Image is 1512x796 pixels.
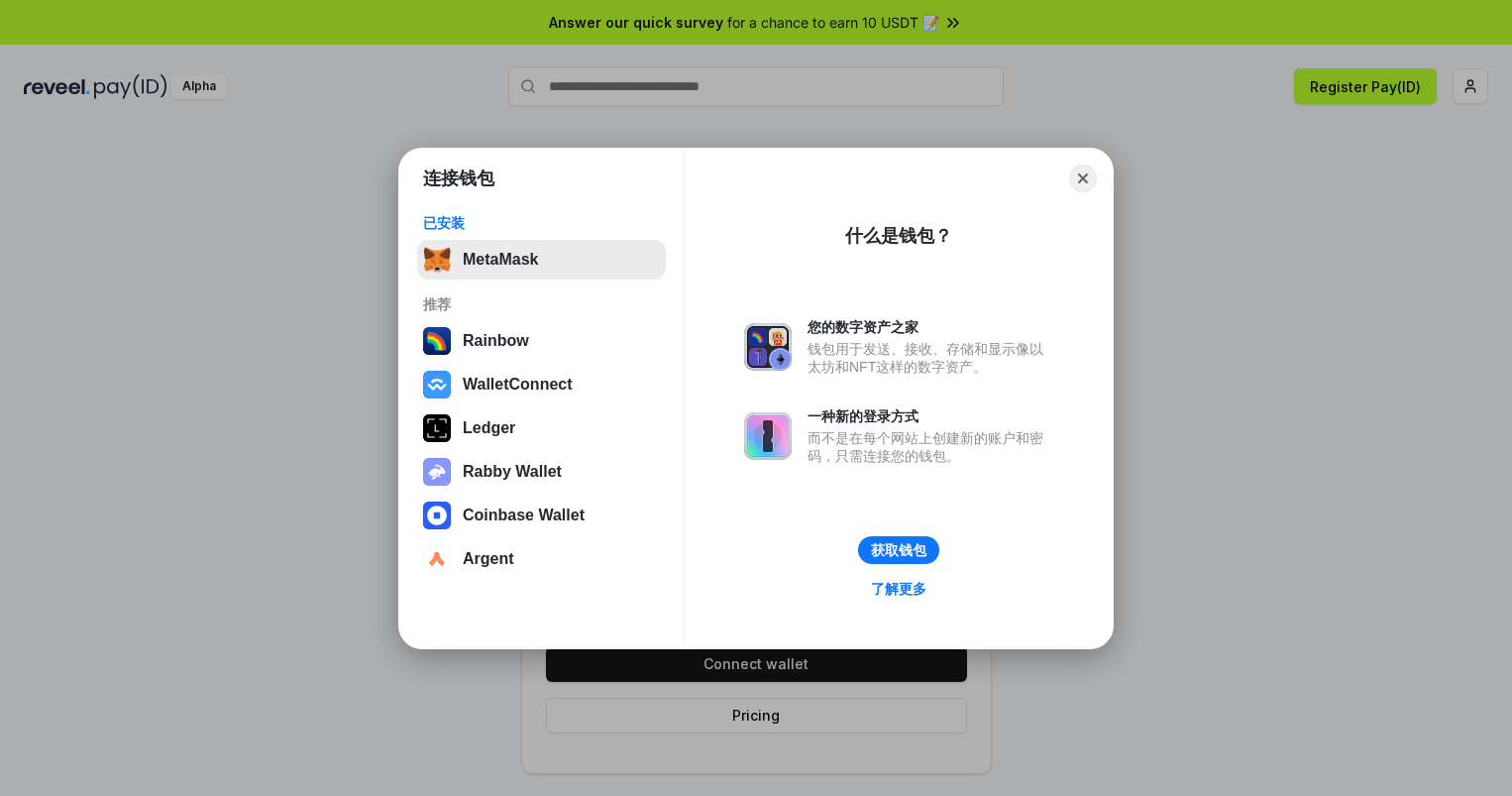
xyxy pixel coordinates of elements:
button: MetaMask [417,240,666,280]
button: Rabby Wallet [417,452,666,492]
div: Rainbow [463,332,529,350]
div: WalletConnect [463,376,573,394]
button: Rainbow [417,321,666,361]
button: Argent [417,539,666,579]
button: Coinbase Wallet [417,496,666,535]
img: svg+xml,%3Csvg%20width%3D%2228%22%20height%3D%2228%22%20viewBox%3D%220%200%2028%2028%22%20fill%3D... [423,371,451,398]
button: Close [1069,165,1097,192]
div: 什么是钱包？ [845,224,952,248]
div: 一种新的登录方式 [808,407,1053,425]
img: svg+xml,%3Csvg%20width%3D%22120%22%20height%3D%22120%22%20viewBox%3D%220%200%20120%20120%22%20fil... [423,327,451,355]
div: 推荐 [423,295,660,313]
div: Argent [463,550,514,568]
div: 了解更多 [871,580,926,598]
img: svg+xml,%3Csvg%20width%3D%2228%22%20height%3D%2228%22%20viewBox%3D%220%200%2028%2028%22%20fill%3D... [423,502,451,529]
a: 了解更多 [859,576,938,602]
img: svg+xml,%3Csvg%20xmlns%3D%22http%3A%2F%2Fwww.w3.org%2F2000%2Fsvg%22%20fill%3D%22none%22%20viewBox... [423,458,451,486]
img: svg+xml,%3Csvg%20width%3D%2228%22%20height%3D%2228%22%20viewBox%3D%220%200%2028%2028%22%20fill%3D... [423,545,451,573]
div: 而不是在每个网站上创建新的账户和密码，只需连接您的钱包。 [808,429,1053,465]
div: Coinbase Wallet [463,507,585,524]
div: 钱包用于发送、接收、存储和显示像以太坊和NFT这样的数字资产。 [808,340,1053,376]
div: 获取钱包 [871,541,926,559]
div: MetaMask [463,251,538,269]
button: Ledger [417,408,666,448]
div: Ledger [463,419,515,437]
div: 您的数字资产之家 [808,318,1053,336]
div: Rabby Wallet [463,463,562,481]
img: svg+xml,%3Csvg%20xmlns%3D%22http%3A%2F%2Fwww.w3.org%2F2000%2Fsvg%22%20fill%3D%22none%22%20viewBox... [744,323,792,371]
img: svg+xml,%3Csvg%20xmlns%3D%22http%3A%2F%2Fwww.w3.org%2F2000%2Fsvg%22%20width%3D%2228%22%20height%3... [423,414,451,442]
img: svg+xml,%3Csvg%20fill%3D%22none%22%20height%3D%2233%22%20viewBox%3D%220%200%2035%2033%22%20width%... [423,246,451,274]
button: 获取钱包 [858,536,939,564]
h1: 连接钱包 [423,167,494,190]
button: WalletConnect [417,365,666,404]
img: svg+xml,%3Csvg%20xmlns%3D%22http%3A%2F%2Fwww.w3.org%2F2000%2Fsvg%22%20fill%3D%22none%22%20viewBox... [744,412,792,460]
div: 已安装 [423,214,660,232]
